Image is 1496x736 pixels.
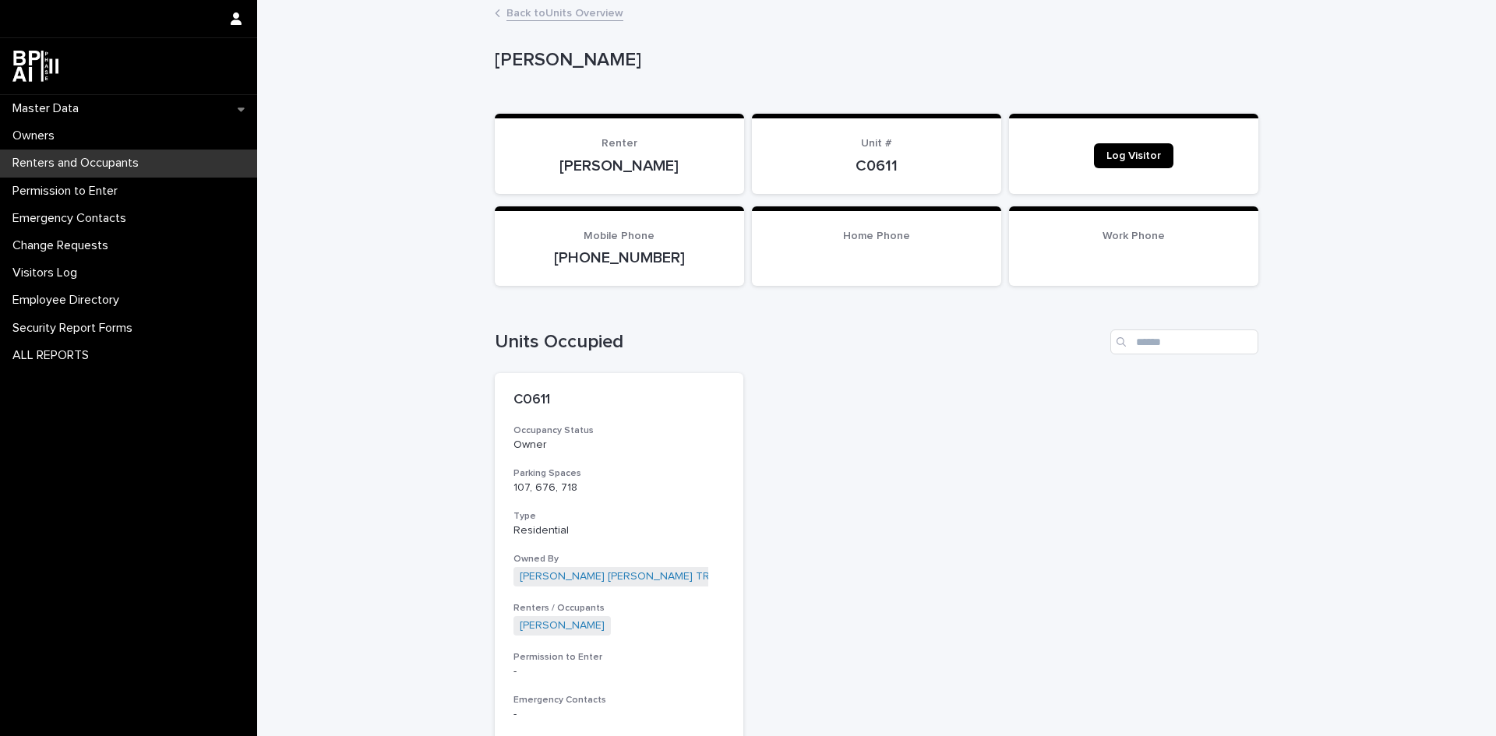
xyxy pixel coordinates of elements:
[6,293,132,308] p: Employee Directory
[513,602,725,615] h3: Renters / Occupants
[602,138,637,149] span: Renter
[771,157,983,175] p: C0611
[513,438,725,452] p: Owner
[6,321,145,336] p: Security Report Forms
[584,231,654,241] span: Mobile Phone
[513,510,725,523] h3: Type
[6,101,91,116] p: Master Data
[843,231,910,241] span: Home Phone
[1103,231,1165,241] span: Work Phone
[513,553,725,565] h3: Owned By
[513,694,725,706] h3: Emergency Contacts
[6,348,101,363] p: ALL REPORTS
[513,424,725,437] h3: Occupancy Status
[513,157,725,175] p: [PERSON_NAME]
[495,331,1104,354] h1: Units Occupied
[513,708,725,721] p: -
[1094,143,1173,168] a: Log Visitor
[520,570,717,583] a: [PERSON_NAME] [PERSON_NAME] TRS
[1110,329,1258,354] input: Search
[6,211,139,226] p: Emergency Contacts
[554,250,685,266] a: [PHONE_NUMBER]
[513,651,725,664] h3: Permission to Enter
[12,51,58,82] img: dwgmcNfxSF6WIOOXiGgu
[513,467,725,480] h3: Parking Spaces
[6,266,90,280] p: Visitors Log
[495,49,1252,72] p: [PERSON_NAME]
[6,156,151,171] p: Renters and Occupants
[513,392,725,409] p: C0611
[6,238,121,253] p: Change Requests
[1106,150,1161,161] span: Log Visitor
[6,184,130,199] p: Permission to Enter
[513,481,725,495] p: 107, 676, 718
[520,619,605,632] a: [PERSON_NAME]
[513,665,725,678] p: -
[6,129,67,143] p: Owners
[513,524,725,537] p: Residential
[861,138,892,149] span: Unit #
[506,3,623,21] a: Back toUnits Overview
